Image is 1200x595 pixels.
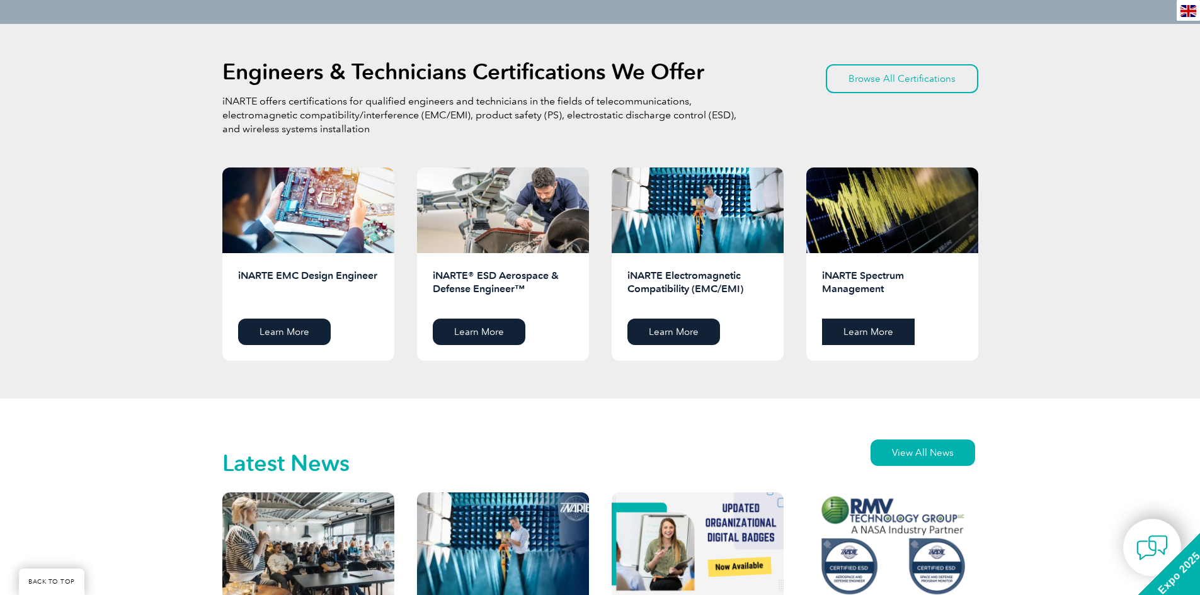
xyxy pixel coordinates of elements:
h2: iNARTE EMC Design Engineer [238,269,379,309]
img: en [1180,5,1196,17]
a: Learn More [433,319,525,345]
h2: Engineers & Technicians Certifications We Offer [222,62,704,82]
a: Learn More [627,319,720,345]
a: BACK TO TOP [19,569,84,595]
a: Learn More [238,319,331,345]
a: Learn More [822,319,915,345]
h2: iNARTE® ESD Aerospace & Defense Engineer™ [433,269,573,309]
h2: iNARTE Electromagnetic Compatibility (EMC/EMI) [627,269,768,309]
h2: iNARTE Spectrum Management [822,269,963,309]
img: contact-chat.png [1136,532,1168,564]
a: View All News [871,439,975,466]
h2: Latest News [222,453,350,473]
a: Browse All Certifications [826,64,978,93]
p: iNARTE offers certifications for qualified engineers and technicians in the fields of telecommuni... [222,94,739,136]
